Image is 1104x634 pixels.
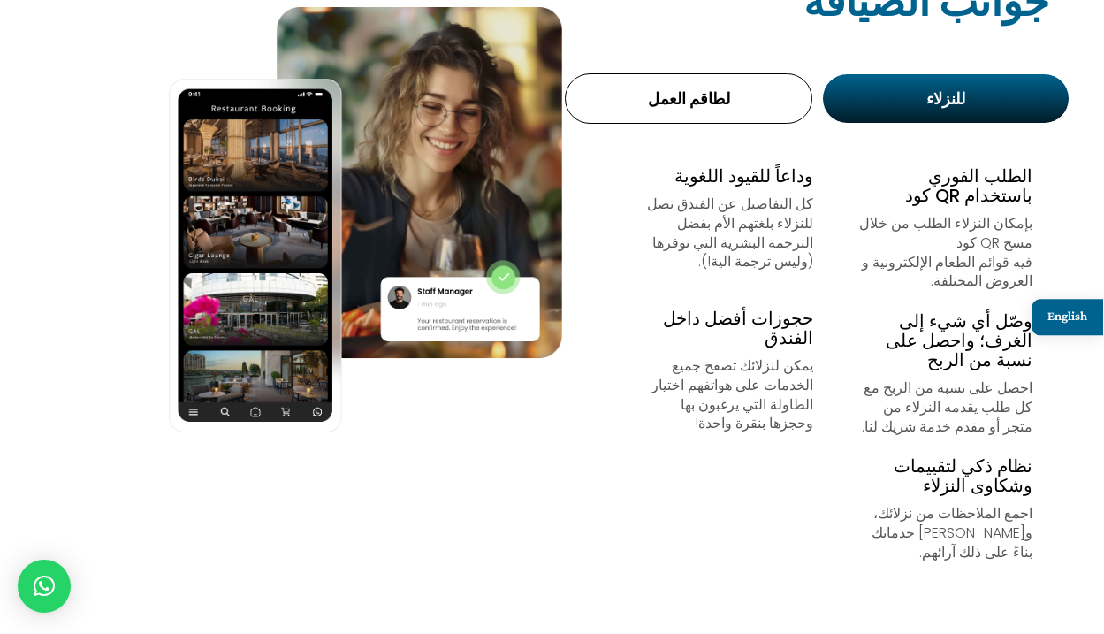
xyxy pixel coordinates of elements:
[894,454,1032,498] span: نظام ذكي لتقييمات وشكاوى النزلاء
[582,89,795,109] div: لطاقم العمل
[169,7,562,432] img: all-in-one-hospitality-platform-1-compressed
[1032,299,1103,335] a: English
[905,164,1032,208] span: الطلب الفوري باستخدام QR كود
[859,214,1032,290] div: بإمكان النزلاء الطلب من خلال مسح QR كود فيه قوائم الطعام الإلكترونية و العروض المختلفة.
[674,164,813,188] span: وداعاً للقيود اللغوية
[640,195,813,271] p: كل التفاصيل عن الفندق تصل للنزلاء بلغتهم الأم بفضل الترجمة البشرية التي نوفرها (وليس ترجمة الية!).
[859,378,1032,436] div: احصل على نسبة من الربح مع كل طلب يقدمه النزلاء من متجر أو مقدم خدمة شريك لنا.
[859,504,1032,561] div: اجمع الملاحظات من نزلائك، و[PERSON_NAME] خدماتك بناءً على ذلك آرائهم.
[839,89,1053,109] div: للنزلاء
[640,356,813,432] div: يمكن لنزلائك تصفح جميع الخدمات على هواتفهم اختيار الطاولة التي يرغبون بها وحجزها بنقرة واحدة!
[886,309,1032,372] span: وصّل أي شيء إلى الغرف؛ واحصل على نسبة من الربح
[663,306,813,350] span: حجوزات أفضل داخل الفندق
